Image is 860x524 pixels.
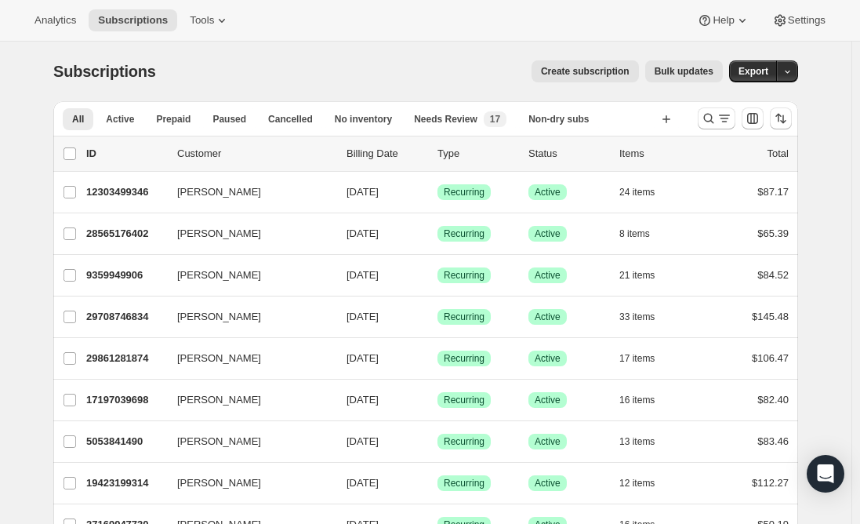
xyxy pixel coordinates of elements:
span: Active [535,227,561,240]
button: [PERSON_NAME] [168,263,325,288]
p: 19423199314 [86,475,165,491]
p: 28565176402 [86,226,165,242]
span: $87.17 [757,186,789,198]
button: [PERSON_NAME] [168,180,325,205]
span: Active [535,352,561,365]
span: [PERSON_NAME] [177,392,261,408]
button: Help [688,9,759,31]
span: Tools [190,14,214,27]
span: [DATE] [347,311,379,322]
span: Active [535,311,561,323]
span: Active [535,477,561,489]
span: $106.47 [752,352,789,364]
div: Type [437,146,516,162]
div: 17197039698[PERSON_NAME][DATE]SuccessRecurringSuccessActive16 items$82.40 [86,389,789,411]
p: 12303499346 [86,184,165,200]
span: [DATE] [347,269,379,281]
span: 24 items [619,186,655,198]
span: Recurring [444,186,484,198]
div: 12303499346[PERSON_NAME][DATE]SuccessRecurringSuccessActive24 items$87.17 [86,181,789,203]
div: 29708746834[PERSON_NAME][DATE]SuccessRecurringSuccessActive33 items$145.48 [86,306,789,328]
span: [PERSON_NAME] [177,184,261,200]
p: 9359949906 [86,267,165,283]
div: Open Intercom Messenger [807,455,844,493]
span: No inventory [335,113,392,126]
span: Recurring [444,394,484,406]
span: Active [535,394,561,406]
span: 33 items [619,311,655,323]
p: 17197039698 [86,392,165,408]
button: 21 items [619,264,672,286]
p: 5053841490 [86,434,165,449]
span: [DATE] [347,186,379,198]
span: [DATE] [347,227,379,239]
span: Recurring [444,311,484,323]
button: 17 items [619,348,672,369]
span: 21 items [619,269,655,282]
button: 8 items [619,223,667,245]
span: [DATE] [347,352,379,364]
button: [PERSON_NAME] [168,429,325,454]
button: 12 items [619,472,672,494]
span: Recurring [444,435,484,448]
span: Recurring [444,269,484,282]
button: 24 items [619,181,672,203]
span: $83.46 [757,435,789,447]
div: 5053841490[PERSON_NAME][DATE]SuccessRecurringSuccessActive13 items$83.46 [86,431,789,453]
button: Customize table column order and visibility [742,107,764,129]
span: [PERSON_NAME] [177,226,261,242]
span: $65.39 [757,227,789,239]
span: [PERSON_NAME] [177,475,261,491]
button: Search and filter results [698,107,735,129]
p: Customer [177,146,334,162]
span: Recurring [444,477,484,489]
button: Analytics [25,9,85,31]
button: Sort the results [770,107,792,129]
span: Create subscription [541,65,630,78]
span: [PERSON_NAME] [177,309,261,325]
p: ID [86,146,165,162]
button: Create subscription [532,60,639,82]
div: 29861281874[PERSON_NAME][DATE]SuccessRecurringSuccessActive17 items$106.47 [86,348,789,369]
div: IDCustomerBilling DateTypeStatusItemsTotal [86,146,789,162]
p: Total [767,146,789,162]
span: 17 [490,113,500,126]
button: Create new view [654,108,679,130]
span: Prepaid [156,113,191,126]
span: Subscriptions [98,14,168,27]
span: 16 items [619,394,655,406]
div: Items [619,146,698,162]
button: [PERSON_NAME] [168,346,325,371]
button: Subscriptions [89,9,177,31]
p: 29861281874 [86,351,165,366]
span: [DATE] [347,394,379,406]
span: [PERSON_NAME] [177,351,261,366]
span: Help [713,14,734,27]
span: Active [535,269,561,282]
span: 13 items [619,435,655,448]
span: [PERSON_NAME] [177,267,261,283]
div: 19423199314[PERSON_NAME][DATE]SuccessRecurringSuccessActive12 items$112.27 [86,472,789,494]
div: 28565176402[PERSON_NAME][DATE]SuccessRecurringSuccessActive8 items$65.39 [86,223,789,245]
span: Recurring [444,352,484,365]
span: 12 items [619,477,655,489]
span: Export [738,65,768,78]
span: $112.27 [752,477,789,489]
span: All [72,113,84,126]
span: 8 items [619,227,650,240]
button: [PERSON_NAME] [168,388,325,413]
span: Analytics [34,14,76,27]
span: Recurring [444,227,484,240]
span: Needs Review [414,113,477,126]
span: Active [535,435,561,448]
button: Tools [180,9,239,31]
span: Active [535,186,561,198]
span: [DATE] [347,435,379,447]
span: $82.40 [757,394,789,406]
span: $145.48 [752,311,789,322]
button: Bulk updates [645,60,723,82]
span: [PERSON_NAME] [177,434,261,449]
p: Billing Date [347,146,425,162]
span: Subscriptions [53,63,156,80]
button: Settings [763,9,835,31]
